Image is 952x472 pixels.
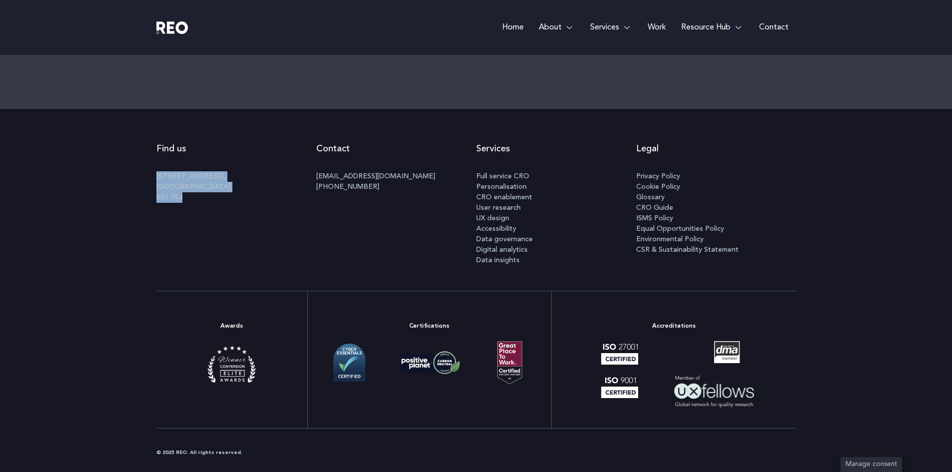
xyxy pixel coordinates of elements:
[476,182,527,192] span: Personalisation
[156,134,316,164] h2: Find us
[636,213,673,224] span: ISMS Policy
[476,192,636,203] a: CRO enablement
[476,234,636,245] a: Data governance
[636,192,665,203] span: Glossary
[323,311,536,341] h2: Certifications
[156,311,307,341] h2: Awards
[636,224,724,234] span: Equal Opportunities Policy
[476,182,636,192] a: Personalisation
[476,213,636,224] a: UX design
[636,192,796,203] a: Glossary
[316,173,435,180] a: [EMAIL_ADDRESS][DOMAIN_NAME]
[636,245,739,255] span: CSR & Sustainability Statement
[636,224,796,234] a: Equal Opportunities Policy
[636,134,796,164] h2: Legal
[476,134,636,164] h2: Services
[636,182,680,192] span: Cookie Policy
[476,224,636,234] a: Accessibility
[316,134,476,164] h2: Contact
[636,213,796,224] a: ISMS Policy
[567,311,781,341] h2: Accreditations
[476,171,636,182] a: Full service CRO
[636,245,796,255] a: CSR & Sustainability Statement
[476,224,516,234] span: Accessibility
[476,203,521,213] span: User research
[156,449,796,457] div: © 2025 REO. All rights reserved.
[476,255,636,266] a: Data insights
[636,171,680,182] span: Privacy Policy
[476,255,520,266] span: Data insights
[636,171,796,182] a: Privacy Policy
[636,203,673,213] span: CRO Guide
[476,171,529,182] span: Full service CRO
[846,461,897,468] span: Manage consent
[476,203,636,213] a: User research
[636,234,704,245] span: Environmental Policy
[476,213,509,224] span: UX design
[636,234,796,245] a: Environmental Policy
[476,192,532,203] span: CRO enablement
[316,183,379,190] a: [PHONE_NUMBER]
[476,245,636,255] a: Digital analytics
[636,182,796,192] a: Cookie Policy
[476,245,528,255] span: Digital analytics
[636,203,796,213] a: CRO Guide
[156,171,316,203] p: [STREET_ADDRESS], [GEOGRAPHIC_DATA] SE1 7SJ
[476,234,533,245] span: Data governance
